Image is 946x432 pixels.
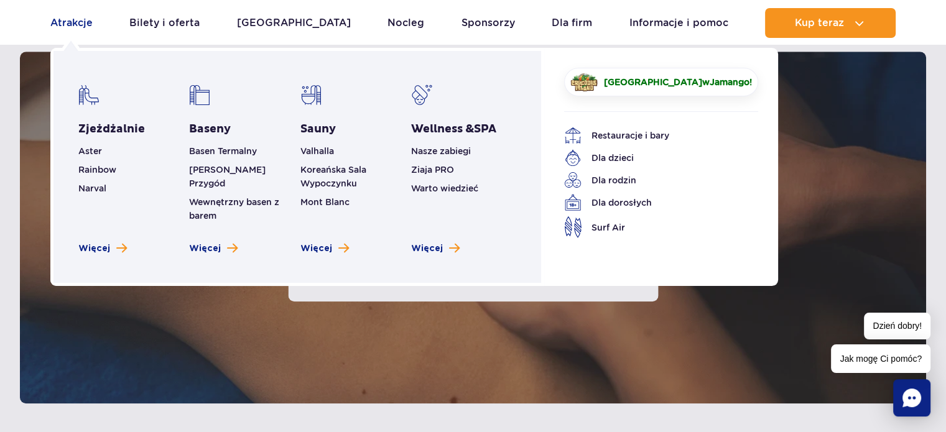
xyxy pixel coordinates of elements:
a: Baseny [189,122,231,137]
div: Chat [893,379,930,416]
a: Zobacz więcej zjeżdżalni [78,242,127,255]
a: Koreańska Sala Wypoczynku [300,165,366,188]
span: Jak mogę Ci pomóc? [831,344,930,373]
a: Ziaja PRO [411,165,454,175]
span: Kup teraz [795,17,844,29]
span: Więcej [411,242,443,255]
a: Bilety i oferta [129,8,200,38]
span: [GEOGRAPHIC_DATA] [603,77,702,87]
a: Narval [78,183,106,193]
a: Valhalla [300,146,334,156]
a: Wewnętrzny basen z barem [189,197,279,221]
a: Dla dorosłych [564,194,740,211]
a: Sauny [300,122,336,137]
a: Aster [78,146,102,156]
a: Dla rodzin [564,172,740,189]
a: [GEOGRAPHIC_DATA] [237,8,351,38]
a: Zobacz więcej saun [300,242,349,255]
a: Nocleg [387,8,424,38]
span: w ! [604,76,752,88]
span: Jamango [709,77,749,87]
span: Więcej [189,242,221,255]
a: Basen Termalny [189,146,257,156]
a: Zobacz więcej Wellness & SPA [411,242,460,255]
a: Nasze zabiegi [411,146,471,156]
a: [PERSON_NAME] Przygód [189,165,266,188]
span: Więcej [300,242,332,255]
a: [GEOGRAPHIC_DATA]wJamango! [564,68,758,96]
a: Wellness &SPA [411,122,496,137]
span: Więcej [78,242,110,255]
a: Rainbow [78,165,116,175]
a: Warto wiedzieć [411,183,478,193]
span: Dzień dobry! [864,313,930,339]
a: Atrakcje [50,8,93,38]
a: Sponsorzy [461,8,515,38]
span: Surf Air [591,221,625,234]
a: Zobacz więcej basenów [189,242,238,255]
a: Dla dzieci [564,149,740,167]
a: Restauracje i bary [564,127,740,144]
a: Informacje i pomoc [629,8,728,38]
span: SPA [474,122,496,136]
button: Kup teraz [765,8,896,38]
span: Wellness & [411,122,496,136]
a: Zjeżdżalnie [78,122,145,137]
a: Mont Blanc [300,197,350,207]
a: Surf Air [564,216,740,238]
a: Dla firm [552,8,592,38]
